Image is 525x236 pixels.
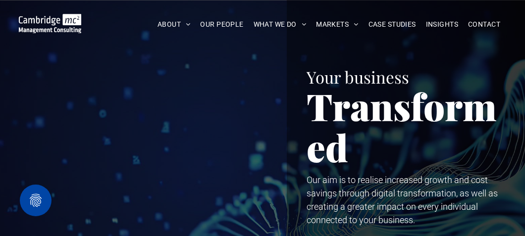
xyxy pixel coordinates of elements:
[463,17,505,32] a: CONTACT
[307,175,498,225] span: Our aim is to realise increased growth and cost savings through digital transformation, as well a...
[195,17,248,32] a: OUR PEOPLE
[311,17,363,32] a: MARKETS
[307,66,409,88] span: Your business
[19,14,82,33] img: Go to Homepage
[19,15,82,26] a: Your Business Transformed | Cambridge Management Consulting
[153,17,196,32] a: ABOUT
[307,81,497,172] span: Transformed
[364,17,421,32] a: CASE STUDIES
[249,17,312,32] a: WHAT WE DO
[421,17,463,32] a: INSIGHTS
